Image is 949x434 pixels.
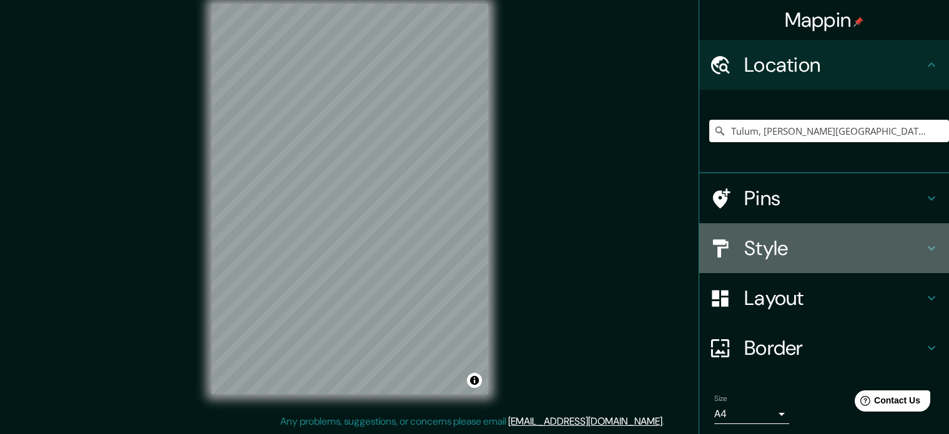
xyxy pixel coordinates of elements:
[508,415,662,428] a: [EMAIL_ADDRESS][DOMAIN_NAME]
[744,186,924,211] h4: Pins
[467,373,482,388] button: Toggle attribution
[699,40,949,90] div: Location
[785,7,864,32] h4: Mappin
[664,414,666,429] div: .
[666,414,669,429] div: .
[714,404,789,424] div: A4
[212,4,488,394] canvas: Map
[709,120,949,142] input: Pick your city or area
[699,323,949,373] div: Border
[838,385,935,420] iframe: Help widget launcher
[699,173,949,223] div: Pins
[714,393,727,404] label: Size
[699,273,949,323] div: Layout
[744,286,924,311] h4: Layout
[853,17,863,27] img: pin-icon.png
[744,52,924,77] h4: Location
[699,223,949,273] div: Style
[744,236,924,261] h4: Style
[280,414,664,429] p: Any problems, suggestions, or concerns please email .
[744,335,924,360] h4: Border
